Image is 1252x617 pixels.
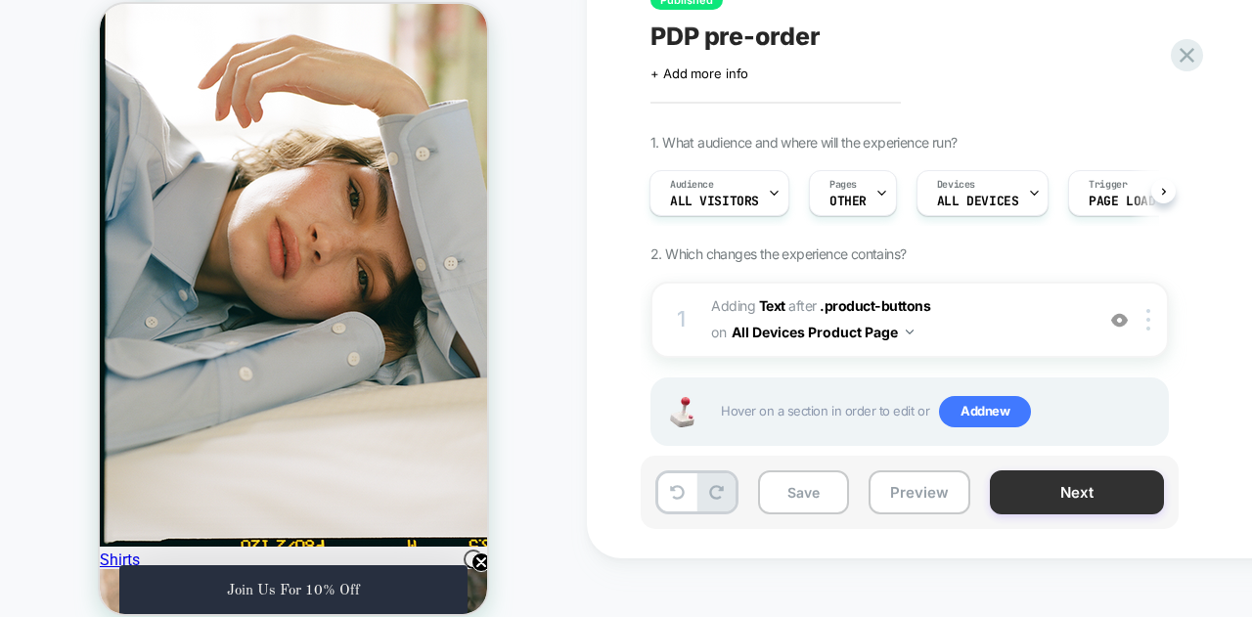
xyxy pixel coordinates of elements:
img: down arrow [906,330,914,334]
span: Devices [937,178,975,192]
img: crossed eye [1111,312,1128,329]
span: Add new [939,396,1031,427]
span: Join Us For 10% Off [127,580,260,595]
button: Save [758,470,849,514]
span: Audience [670,178,714,192]
span: ALL DEVICES [937,195,1018,208]
div: 1 [672,300,692,339]
span: Trigger [1089,178,1127,192]
span: Pages [829,178,857,192]
span: .product-buttons [820,297,930,314]
span: Hover on a section in order to edit or [721,396,1157,427]
span: on [711,320,726,344]
img: Joystick [662,397,701,427]
b: Text [759,297,785,314]
span: Page Load [1089,195,1155,208]
span: PDP pre-order [650,22,821,51]
button: Next [990,470,1164,514]
span: 2. Which changes the experience contains? [650,245,906,262]
button: Close teaser [364,546,383,565]
span: AFTER [788,297,817,314]
div: Join Us For 10% OffClose teaser [20,561,368,610]
span: + Add more info [650,66,748,81]
span: Adding [711,297,785,314]
span: OTHER [829,195,867,208]
span: All Visitors [670,195,759,208]
img: close [1146,309,1150,331]
span: 1. What audience and where will the experience run? [650,134,957,151]
button: All Devices Product Page [732,318,914,346]
button: Preview [869,470,970,514]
